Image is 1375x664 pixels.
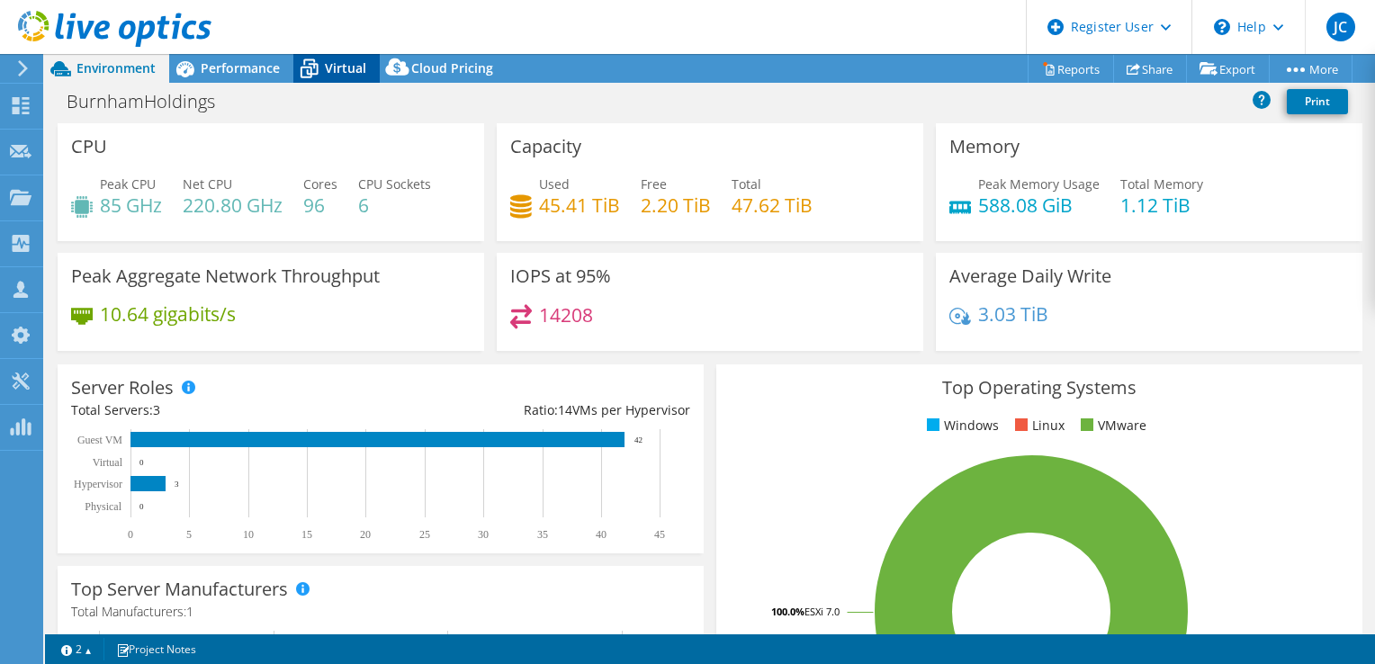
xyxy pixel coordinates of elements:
h1: BurnhamHoldings [58,92,243,112]
text: 0 [139,458,144,467]
text: 0 [128,528,133,541]
text: Guest VM [77,434,122,446]
h4: 14208 [539,305,593,325]
h3: Memory [949,137,1020,157]
h4: 85 GHz [100,195,162,215]
h4: 6 [358,195,431,215]
text: 45 [654,528,665,541]
a: Print [1287,89,1348,114]
span: Peak Memory Usage [978,175,1100,193]
h4: 2.20 TiB [641,195,711,215]
text: 5 [186,528,192,541]
text: 0 [139,502,144,511]
li: Windows [922,416,999,435]
h3: CPU [71,137,107,157]
span: Total [732,175,761,193]
span: 3 [153,401,160,418]
text: 30 [478,528,489,541]
span: Environment [76,59,156,76]
text: 10 [243,528,254,541]
text: 35 [537,528,548,541]
a: Reports [1028,55,1114,83]
span: CPU Sockets [358,175,431,193]
h4: 3.03 TiB [978,304,1048,324]
h3: IOPS at 95% [510,266,611,286]
h3: Server Roles [71,378,174,398]
h4: 588.08 GiB [978,195,1100,215]
h3: Top Server Manufacturers [71,579,288,599]
a: Export [1186,55,1270,83]
h3: Peak Aggregate Network Throughput [71,266,380,286]
a: More [1269,55,1353,83]
h4: 47.62 TiB [732,195,813,215]
span: Peak CPU [100,175,156,193]
span: Free [641,175,667,193]
text: 25 [419,528,430,541]
span: Virtual [325,59,366,76]
a: Share [1113,55,1187,83]
h3: Top Operating Systems [730,378,1349,398]
span: 14 [558,401,572,418]
li: VMware [1076,416,1146,435]
a: Project Notes [103,638,209,660]
h4: 1.12 TiB [1120,195,1203,215]
h4: 220.80 GHz [183,195,283,215]
li: Linux [1011,416,1065,435]
span: 1 [186,603,193,620]
svg: \n [1214,19,1230,35]
div: Ratio: VMs per Hypervisor [381,400,690,420]
text: Physical [85,500,121,513]
tspan: ESXi 7.0 [804,605,840,618]
span: Net CPU [183,175,232,193]
span: Total Memory [1120,175,1203,193]
span: Performance [201,59,280,76]
h4: 96 [303,195,337,215]
h3: Capacity [510,137,581,157]
text: 20 [360,528,371,541]
a: 2 [49,638,104,660]
h3: Average Daily Write [949,266,1111,286]
h4: 10.64 gigabits/s [100,304,236,324]
text: Hypervisor [74,478,122,490]
span: JC [1326,13,1355,41]
div: Total Servers: [71,400,381,420]
text: 42 [634,435,643,444]
tspan: 100.0% [771,605,804,618]
text: 15 [301,528,312,541]
span: Cloud Pricing [411,59,493,76]
h4: 45.41 TiB [539,195,620,215]
text: 40 [596,528,607,541]
span: Cores [303,175,337,193]
h4: Total Manufacturers: [71,602,690,622]
span: Used [539,175,570,193]
text: 3 [175,480,179,489]
text: Virtual [93,456,123,469]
